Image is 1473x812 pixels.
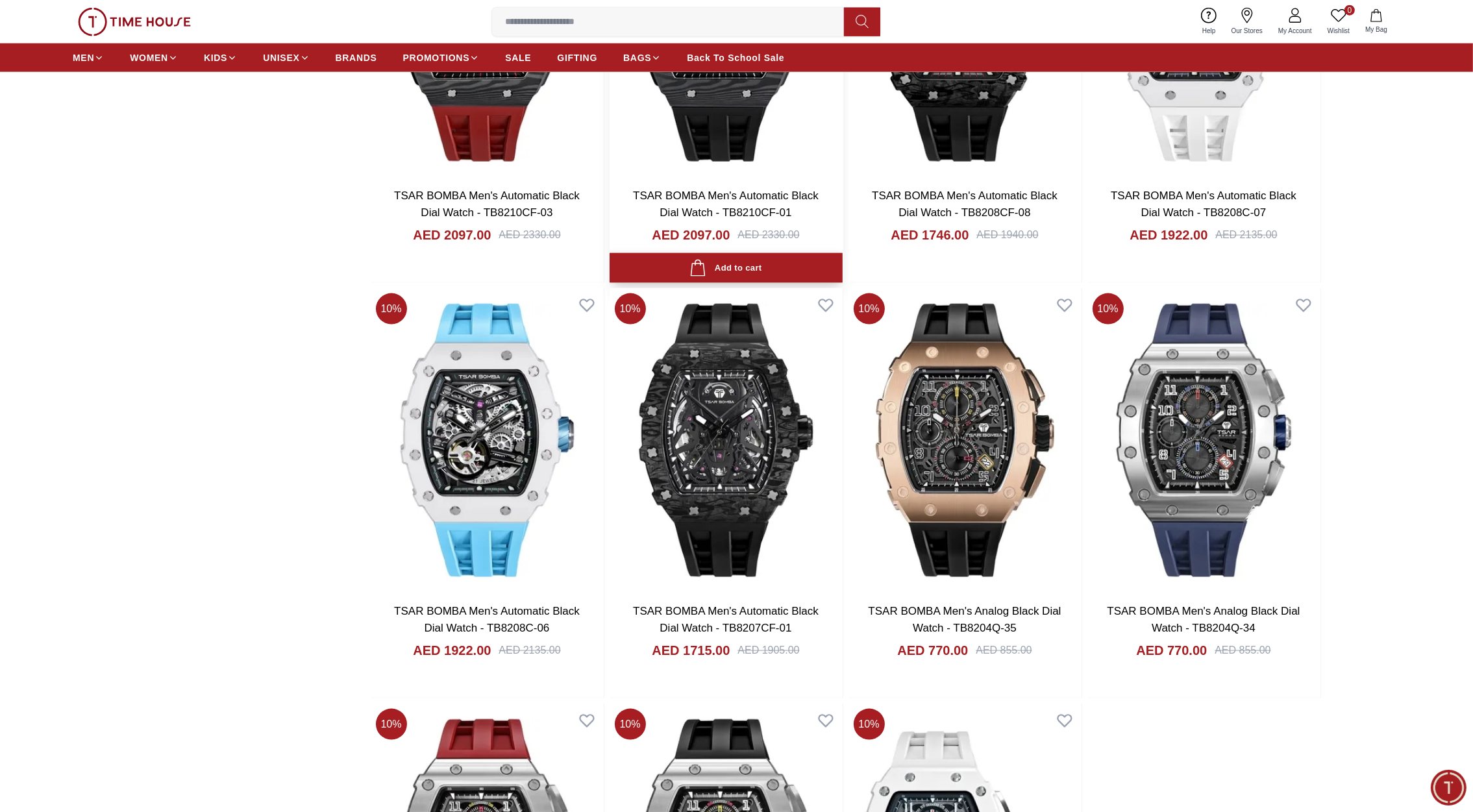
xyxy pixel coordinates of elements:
span: PROMOTIONS [403,51,470,64]
div: Chat Widget [1431,770,1467,806]
span: Exchanges [189,339,241,354]
span: Back To School Sale [687,51,784,64]
a: TSAR BOMBA Men's Automatic Black Dial Watch - TB8207CF-01 [633,605,819,634]
span: MEN [73,51,94,64]
span: 10 % [1093,293,1124,325]
span: Nearest Store Locator [135,369,241,384]
img: TSAR BOMBA Men's Analog Black Dial Watch - TB8204Q-35 [848,288,1082,593]
div: Exchanges [180,335,250,358]
div: Request a callback [18,395,126,418]
a: TSAR BOMBA Men's Automatic Black Dial Watch - TB8208C-06 [394,605,580,634]
span: New Enquiry [40,339,101,354]
span: 10 % [376,293,407,325]
span: Request a callback [26,399,118,414]
a: Our Stores [1224,5,1270,38]
h4: AED 2097.00 [652,226,730,244]
span: 10 % [376,709,407,740]
a: TSAR BOMBA Men's Analog Black Dial Watch - TB8204Q-34 [1107,605,1300,634]
img: Profile picture of Zoe [40,12,62,34]
div: AED 2135.00 [1215,227,1277,243]
h4: AED 1715.00 [652,641,730,659]
div: AED 2330.00 [499,227,560,243]
a: PROMOTIONS [403,46,480,69]
span: Help [1197,26,1221,36]
em: Back [10,10,36,36]
div: Nearest Store Locator [127,365,250,388]
span: SALE [505,51,531,64]
span: GIFTING [557,51,597,64]
span: 10 % [854,709,885,740]
img: ... [78,8,191,36]
a: KIDS [204,46,237,69]
a: TSAR BOMBA Men's Automatic Black Dial Watch - TB8208C-07 [1111,190,1296,219]
div: AED 855.00 [976,643,1032,658]
a: Back To School Sale [687,46,784,69]
img: TSAR BOMBA Men's Automatic Black Dial Watch - TB8207CF-01 [610,288,843,593]
h4: AED 1922.00 [413,641,491,659]
span: Track your Shipment [142,399,241,414]
span: My Account [1273,26,1317,36]
div: AED 855.00 [1215,643,1270,658]
div: [PERSON_NAME] [69,17,217,29]
div: AED 1940.00 [976,227,1038,243]
span: UNISEX [263,51,299,64]
span: Wishlist [1322,26,1355,36]
a: UNISEX [263,46,309,69]
span: BRANDS [336,51,377,64]
div: AED 2135.00 [499,643,560,658]
h4: AED 770.00 [1136,641,1207,659]
button: Add to cart [610,253,843,284]
a: TSAR BOMBA Men's Automatic Black Dial Watch - TB8210CF-01 [633,190,819,219]
div: [PERSON_NAME] [13,249,256,263]
span: 10 % [615,709,646,740]
h4: AED 1746.00 [891,226,969,244]
span: 0 [1344,5,1355,16]
textarea: We are here to help you [3,438,256,503]
h4: AED 770.00 [897,641,968,659]
a: WOMEN [130,46,178,69]
span: My Bag [1360,25,1393,34]
span: Hello! I'm your Time House Watches Support Assistant. How can I assist you [DATE]? [22,274,199,317]
h4: AED 2097.00 [413,226,491,244]
h4: AED 1922.00 [1130,226,1207,244]
span: 11:59 AM [173,312,206,320]
img: TSAR BOMBA Men's Analog Black Dial Watch - TB8204Q-34 [1087,288,1320,593]
div: Track your Shipment [133,395,250,418]
div: Services [116,335,174,358]
a: TSAR BOMBA Men's Analog Black Dial Watch - TB8204Q-35 [868,605,1061,634]
div: New Enquiry [31,335,110,358]
img: TSAR BOMBA Men's Automatic Black Dial Watch - TB8208C-06 [371,288,604,593]
div: AED 2330.00 [737,227,799,243]
a: BRANDS [336,46,377,69]
span: BAGS [623,51,651,64]
span: Services [125,339,166,354]
span: Our Stores [1226,26,1268,36]
a: 0Wishlist [1320,5,1357,38]
a: TSAR BOMBA Men's Automatic Black Dial Watch - TB8208CF-08 [872,190,1058,219]
a: SALE [505,46,531,69]
div: AED 1905.00 [737,643,799,658]
a: TSAR BOMBA Men's Automatic Black Dial Watch - TB8210CF-03 [394,190,580,219]
span: KIDS [204,51,227,64]
a: BAGS [623,46,661,69]
a: MEN [73,46,104,69]
span: 10 % [615,293,646,325]
button: My Bag [1357,6,1395,37]
span: WOMEN [130,51,168,64]
a: GIFTING [557,46,597,69]
div: Add to cart [689,260,761,277]
a: Help [1194,5,1224,38]
span: 10 % [854,293,885,325]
